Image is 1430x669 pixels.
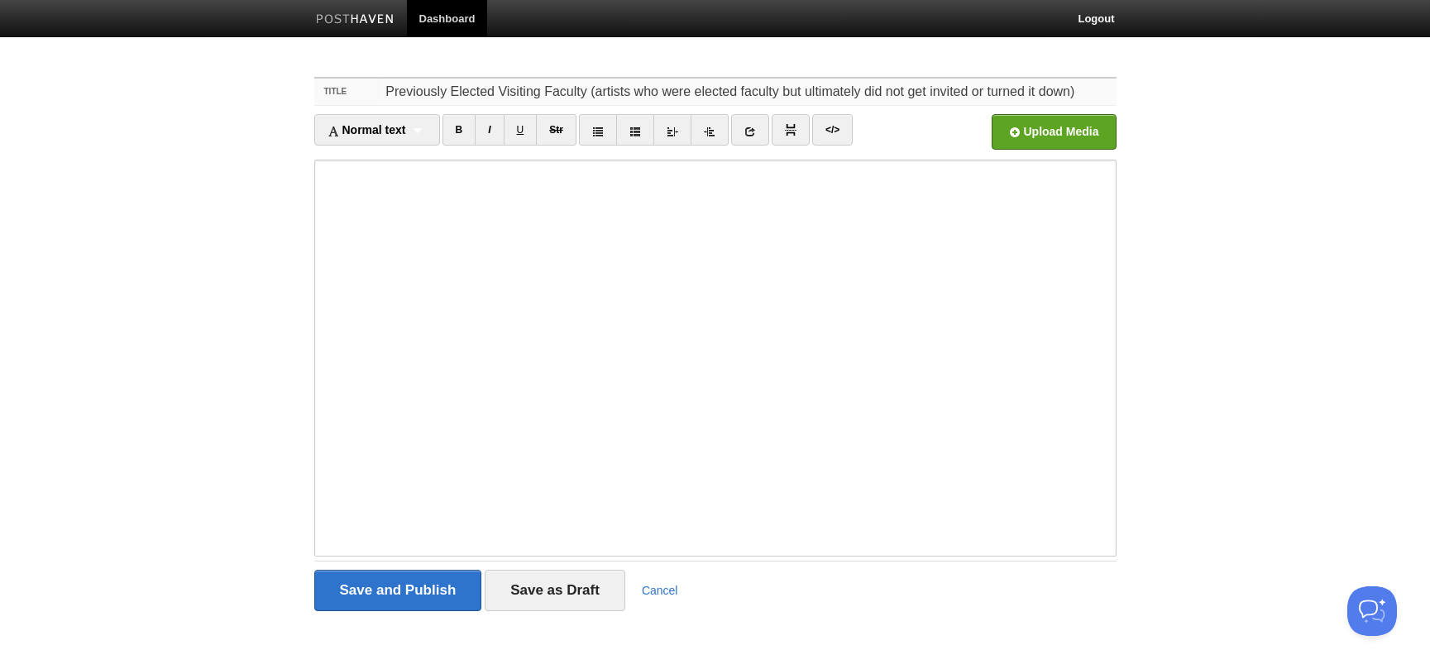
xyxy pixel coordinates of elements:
[316,14,395,26] img: Posthaven-bar
[642,584,678,597] a: Cancel
[812,114,853,146] a: </>
[314,79,381,105] label: Title
[1347,586,1397,636] iframe: Help Scout Beacon - Open
[536,114,576,146] a: Str
[314,570,482,611] input: Save and Publish
[485,570,625,611] input: Save as Draft
[442,114,476,146] a: B
[475,114,504,146] a: I
[328,123,406,136] span: Normal text
[785,124,796,136] img: pagebreak-icon.png
[504,114,538,146] a: U
[549,124,563,136] del: Str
